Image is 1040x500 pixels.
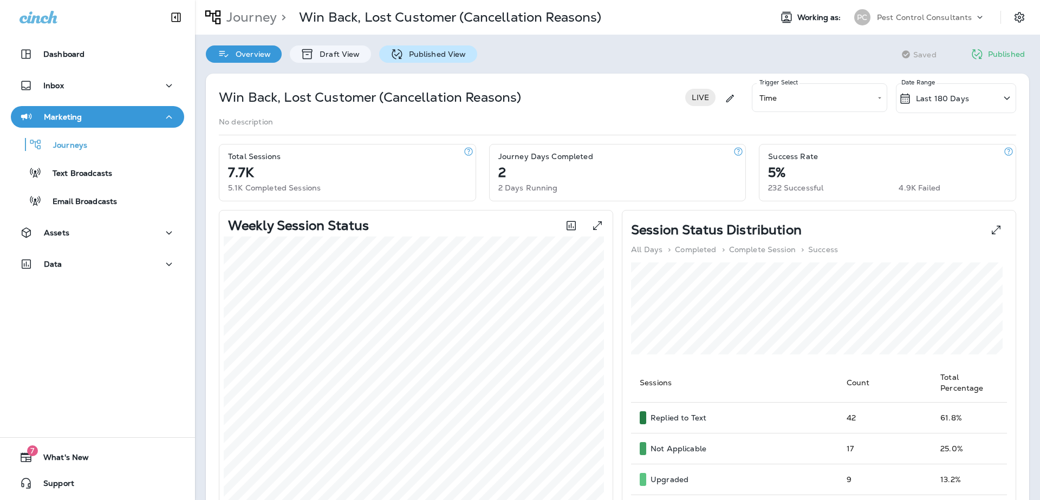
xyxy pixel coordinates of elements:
[498,183,558,192] p: 2 Days Running
[988,50,1025,58] p: Published
[404,50,466,58] p: Published View
[11,472,184,494] button: Support
[44,260,62,268] p: Data
[11,222,184,244] button: Assets
[838,403,932,433] td: 42
[43,81,64,90] p: Inbox
[877,13,972,22] p: Pest Control Consultants
[27,445,38,456] span: 7
[768,183,823,192] p: 232 Successful
[899,183,940,192] p: 4.9K Failed
[631,226,802,234] p: Session Status Distribution
[854,9,870,25] div: PC
[11,133,184,156] button: Journeys
[32,453,89,466] span: What's New
[916,94,969,103] p: Last 180 Days
[932,403,1007,433] td: 61.8 %
[277,9,286,25] p: >
[42,197,117,207] p: Email Broadcasts
[932,433,1007,464] td: 25.0 %
[985,219,1007,241] button: View Pie expanded to full screen
[797,13,843,22] span: Working as:
[42,141,87,151] p: Journeys
[228,152,281,161] p: Total Sessions
[222,9,277,25] p: Journey
[759,78,798,87] label: Trigger Select
[43,50,84,58] p: Dashboard
[808,245,838,254] p: Success
[668,245,671,254] p: >
[228,168,254,177] p: 7.7K
[768,152,818,161] p: Success Rate
[631,363,838,403] th: Sessions
[932,464,1007,495] td: 13.2 %
[932,363,1007,403] th: Total Percentage
[42,169,112,179] p: Text Broadcasts
[219,117,273,126] p: No description
[11,75,184,96] button: Inbox
[11,253,184,275] button: Data
[161,6,191,28] button: Collapse Sidebar
[228,183,321,192] p: 5.1K Completed Sessions
[685,93,716,102] span: LIVE
[498,152,593,161] p: Journey Days Completed
[838,464,932,495] td: 9
[11,189,184,212] button: Email Broadcasts
[768,168,785,177] p: 5%
[675,245,716,254] p: Completed
[651,413,706,422] p: Replied to Text
[44,228,69,237] p: Assets
[752,83,887,112] div: Time
[913,50,937,59] span: Saved
[228,221,369,230] p: Weekly Session Status
[44,113,82,121] p: Marketing
[801,245,804,254] p: >
[651,475,688,484] p: Upgraded
[32,479,74,492] span: Support
[587,215,608,236] button: View graph expanded to full screen
[651,444,706,453] p: Not Applicable
[1010,8,1029,27] button: Settings
[11,106,184,128] button: Marketing
[838,433,932,464] td: 17
[230,50,271,58] p: Overview
[560,215,582,236] button: Toggle between session count and session percentage
[720,83,740,113] div: Edit
[498,168,506,177] p: 2
[11,43,184,65] button: Dashboard
[11,161,184,184] button: Text Broadcasts
[631,245,662,254] p: All Days
[314,50,360,58] p: Draft View
[219,89,521,106] p: Win Back, Lost Customer (Cancellation Reasons)
[901,78,937,87] p: Date Range
[299,9,601,25] p: Win Back, Lost Customer (Cancellation Reasons)
[838,363,932,403] th: Count
[729,245,796,254] p: Complete Session
[722,245,725,254] p: >
[11,446,184,468] button: 7What's New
